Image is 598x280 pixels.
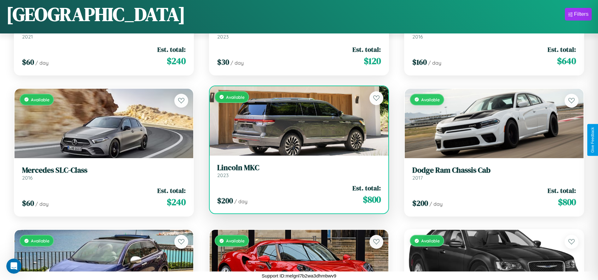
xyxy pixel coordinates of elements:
h3: Dodge Ram Chassis Cab [412,166,576,175]
span: Available [226,94,245,100]
span: / day [35,201,49,207]
span: $ 800 [363,193,381,206]
iframe: Intercom live chat [6,259,21,274]
span: $ 200 [412,198,428,208]
span: Available [226,238,245,243]
span: Est. total: [157,45,186,54]
h3: Aston [PERSON_NAME] Valiant [217,24,381,33]
span: $ 160 [412,57,427,67]
span: 2017 [412,175,423,181]
h3: Mercedes SLC-Class [22,166,186,175]
span: Est. total: [352,45,381,54]
span: 2023 [217,33,229,40]
span: $ 60 [22,57,34,67]
span: Available [421,238,440,243]
span: $ 30 [217,57,229,67]
span: 2023 [217,172,229,178]
a: Dodge Ram Chassis Cab2017 [412,166,576,181]
span: Available [31,238,49,243]
span: Est. total: [157,186,186,195]
span: Est. total: [352,183,381,193]
span: $ 240 [167,196,186,208]
a: Mercedes SLC-Class2016 [22,166,186,181]
span: 2021 [22,33,33,40]
span: / day [429,201,443,207]
span: / day [234,198,247,205]
p: Support ID: melgnl7b2wa3dhmbwv9 [262,271,336,280]
span: $ 200 [217,195,233,206]
h3: Lincoln MKC [217,163,381,172]
span: Available [31,97,49,102]
span: / day [428,60,441,66]
div: Give Feedback [590,127,595,153]
span: Est. total: [548,45,576,54]
h1: [GEOGRAPHIC_DATA] [6,1,185,27]
span: $ 120 [364,55,381,67]
span: $ 240 [167,55,186,67]
span: 2016 [22,175,33,181]
a: Lincoln MKC2023 [217,163,381,179]
span: $ 800 [558,196,576,208]
div: Filters [574,11,589,17]
span: Est. total: [548,186,576,195]
span: 2016 [412,33,423,40]
span: / day [35,60,49,66]
span: / day [230,60,244,66]
span: $ 60 [22,198,34,208]
button: Filters [565,8,592,21]
span: $ 640 [557,55,576,67]
span: Available [421,97,440,102]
